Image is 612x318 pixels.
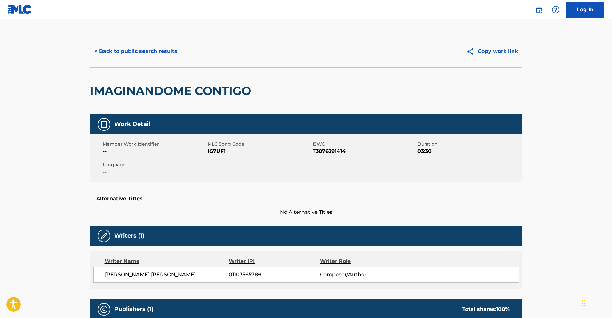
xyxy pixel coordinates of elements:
[105,271,229,279] span: [PERSON_NAME] [PERSON_NAME]
[114,232,144,239] h5: Writers (1)
[466,47,478,55] img: Copy work link
[320,257,403,265] div: Writer Role
[114,121,150,128] h5: Work Detail
[208,147,311,155] span: IG7UF1
[100,305,108,313] img: Publishers
[229,257,320,265] div: Writer IPI
[582,294,586,313] div: Drag
[320,271,403,279] span: Composer/Author
[96,196,516,202] h5: Alternative Titles
[313,147,416,155] span: T3076391414
[103,141,206,147] span: Member Work Identifier
[535,6,543,13] img: search
[100,232,108,240] img: Writers
[103,147,206,155] span: --
[103,162,206,168] span: Language
[208,141,311,147] span: MLC Song Code
[552,6,560,13] img: help
[90,43,182,59] button: < Back to public search results
[549,3,562,16] div: Help
[103,168,206,176] span: --
[462,305,510,313] div: Total shares:
[114,305,153,313] h5: Publishers (1)
[90,208,522,216] span: No Alternative Titles
[533,3,545,16] a: Public Search
[100,121,108,128] img: Work Detail
[313,141,416,147] span: ISWC
[566,2,604,18] a: Log In
[8,5,32,14] img: MLC Logo
[580,287,612,318] iframe: Chat Widget
[417,147,521,155] span: 03:30
[496,306,510,312] span: 100 %
[90,84,254,98] h2: IMAGINANDOME CONTIGO
[105,257,229,265] div: Writer Name
[462,43,522,59] button: Copy work link
[229,271,320,279] span: 01103565789
[417,141,521,147] span: Duration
